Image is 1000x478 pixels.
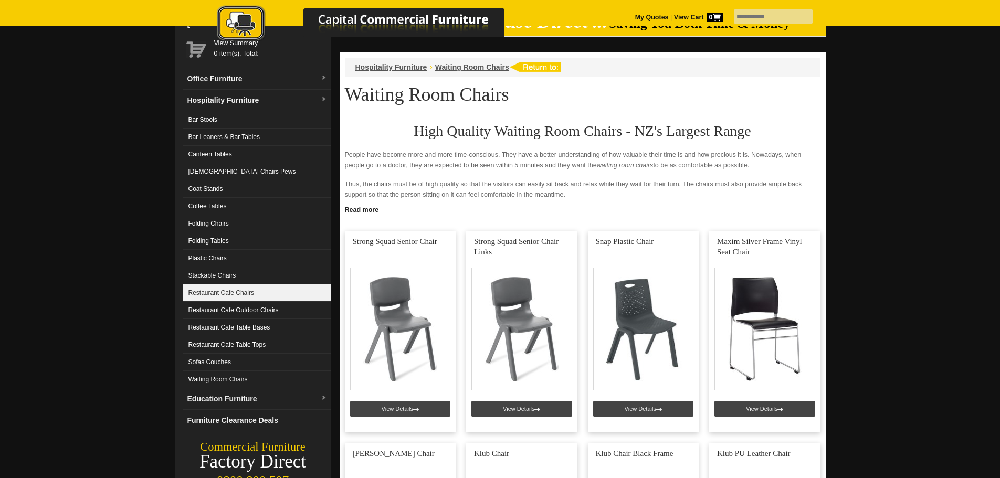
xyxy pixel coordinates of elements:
[183,371,331,388] a: Waiting Room Chairs
[429,62,432,72] li: ›
[345,123,820,139] h2: High Quality Waiting Room Chairs - NZ's Largest Range
[183,90,331,111] a: Hospitality Furnituredropdown
[321,97,327,103] img: dropdown
[183,68,331,90] a: Office Furnituredropdown
[183,146,331,163] a: Canteen Tables
[183,111,331,129] a: Bar Stools
[183,250,331,267] a: Plastic Chairs
[183,198,331,215] a: Coffee Tables
[183,354,331,371] a: Sofas Couches
[183,180,331,198] a: Coat Stands
[355,63,427,71] a: Hospitality Furniture
[188,5,555,44] img: Capital Commercial Furniture Logo
[597,162,654,169] em: waiting room chairs
[183,267,331,284] a: Stackable Chairs
[183,410,331,431] a: Furniture Clearance Deals
[183,215,331,232] a: Folding Chairs
[321,395,327,401] img: dropdown
[183,388,331,410] a: Education Furnituredropdown
[435,63,509,71] a: Waiting Room Chairs
[183,232,331,250] a: Folding Tables
[183,302,331,319] a: Restaurant Cafe Outdoor Chairs
[175,454,331,469] div: Factory Direct
[672,14,723,21] a: View Cart0
[183,336,331,354] a: Restaurant Cafe Table Tops
[635,14,669,21] a: My Quotes
[321,75,327,81] img: dropdown
[674,14,723,21] strong: View Cart
[183,129,331,146] a: Bar Leaners & Bar Tables
[175,440,331,454] div: Commercial Furniture
[707,13,723,22] span: 0
[345,179,820,200] p: Thus, the chairs must be of high quality so that the visitors can easily sit back and relax while...
[345,84,820,104] h1: Waiting Room Chairs
[188,5,555,47] a: Capital Commercial Furniture Logo
[345,150,820,171] p: People have become more and more time-conscious. They have a better understanding of how valuable...
[183,319,331,336] a: Restaurant Cafe Table Bases
[183,284,331,302] a: Restaurant Cafe Chairs
[340,202,826,215] a: Click to read more
[509,62,561,72] img: return to
[183,163,331,180] a: [DEMOGRAPHIC_DATA] Chairs Pews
